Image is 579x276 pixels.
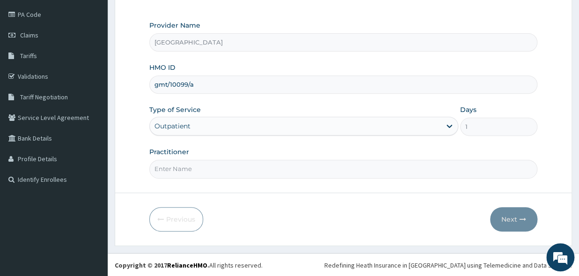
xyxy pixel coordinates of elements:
[149,160,537,178] input: Enter Name
[149,21,200,30] label: Provider Name
[149,105,201,114] label: Type of Service
[149,75,537,94] input: Enter HMO ID
[20,52,37,60] span: Tariffs
[5,180,178,213] textarea: Type your message and hit 'Enter'
[17,47,38,70] img: d_794563401_company_1708531726252_794563401
[149,207,203,231] button: Previous
[154,5,176,27] div: Minimize live chat window
[490,207,537,231] button: Next
[149,147,189,157] label: Practitioner
[154,121,191,131] div: Outpatient
[115,261,209,269] strong: Copyright © 2017 .
[460,105,476,114] label: Days
[20,31,38,39] span: Claims
[324,261,572,270] div: Redefining Heath Insurance in [GEOGRAPHIC_DATA] using Telemedicine and Data Science!
[20,93,68,101] span: Tariff Negotiation
[54,80,129,175] span: We're online!
[149,63,176,72] label: HMO ID
[49,52,157,65] div: Chat with us now
[167,261,207,269] a: RelianceHMO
